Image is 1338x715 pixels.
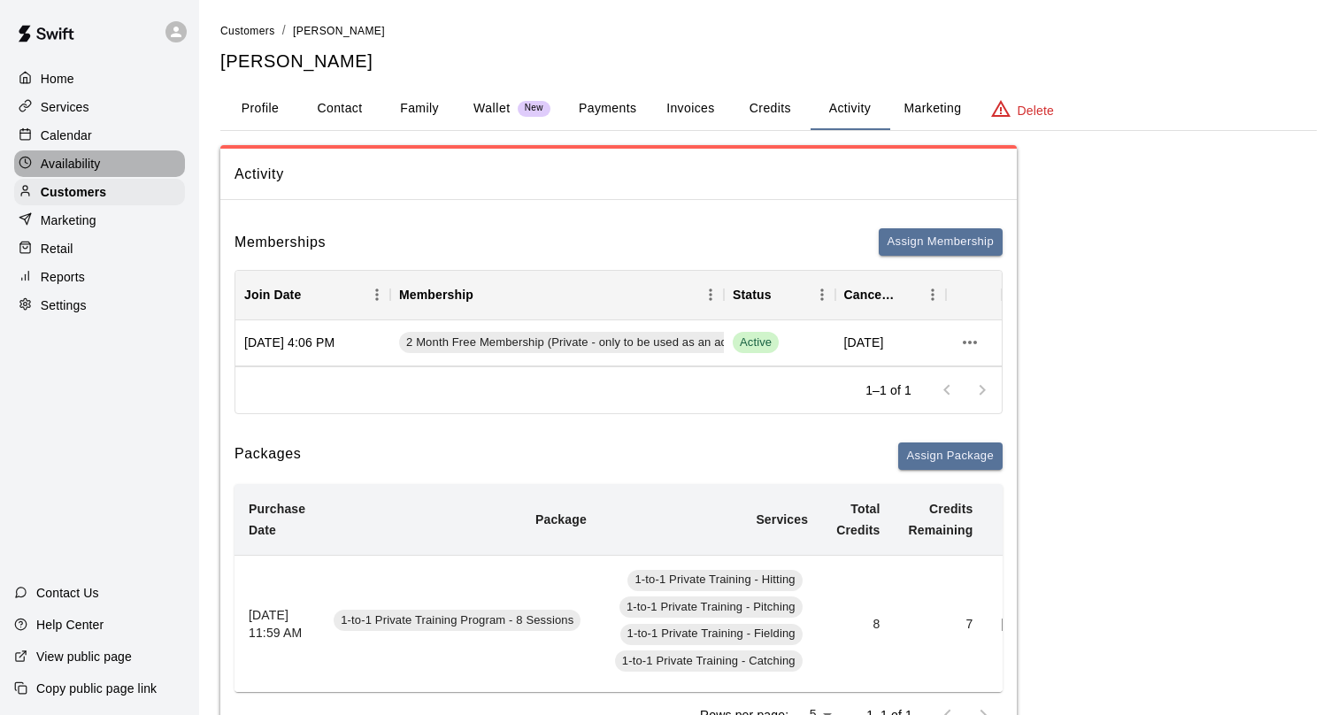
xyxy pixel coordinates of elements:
button: Profile [220,88,300,130]
div: Membership [390,270,724,319]
button: Activity [810,88,889,130]
div: Join Date [244,270,301,319]
p: Delete [1018,102,1054,119]
button: Sort [301,282,326,307]
p: Contact Us [36,584,99,602]
div: Status [724,270,835,319]
div: Status [733,270,772,319]
a: 2 Month Free Membership (Private - only to be used as an add-on for 1:1 training) [399,332,847,353]
button: Family [380,88,459,130]
a: Home [14,65,185,92]
span: Activity [235,163,1003,186]
p: Calendar [41,127,92,144]
li: / [282,21,286,40]
a: Retail [14,235,185,262]
b: Credits Remaining [908,502,973,537]
span: 1-to-1 Private Training - Pitching [619,599,803,616]
p: Reports [41,268,85,286]
div: Cancel Date [844,270,896,319]
span: [PERSON_NAME] [293,25,385,37]
span: 1-to-1 Private Training - Catching [615,653,803,670]
h6: Packages [235,442,301,470]
button: Menu [919,281,946,308]
h5: [PERSON_NAME] [220,50,1317,73]
button: Menu [364,281,390,308]
a: Services [14,94,185,120]
button: Assign Package [898,442,1003,470]
p: Copy public page link [36,680,157,697]
a: Reports [14,264,185,290]
button: Sort [473,282,498,307]
a: Calendar [14,122,185,149]
p: Home [41,70,74,88]
span: Customers [220,25,275,37]
button: Marketing [889,88,975,130]
span: Active [733,332,779,353]
table: simple table [235,484,1173,692]
div: basic tabs example [220,88,1317,130]
button: more actions [955,327,985,357]
button: Sort [772,282,796,307]
p: Wallet [473,99,511,118]
a: Customers [220,23,275,37]
button: Menu [809,281,835,308]
span: 1-to-1 Private Training - Fielding [620,626,803,642]
button: Sort [895,282,919,307]
a: Customers [14,179,185,205]
h6: Memberships [235,231,326,254]
b: Expiry [1003,512,1042,527]
td: 7 [894,555,987,692]
span: [DATE] [844,334,884,351]
span: 2 Month Free Membership (Private - only to be used as an add-on for 1:1 training) [399,334,841,351]
a: Settings [14,292,185,319]
b: Total Credits [836,502,880,537]
p: View public page [36,648,132,665]
p: Availability [41,155,101,173]
nav: breadcrumb [220,21,1317,41]
div: [DATE] 4:06 PM [235,320,390,366]
div: Membership [399,270,473,319]
span: New [518,103,550,114]
p: 1–1 of 1 [865,381,911,399]
span: Active [733,334,779,351]
button: Assign Membership [879,228,1003,256]
b: Purchase Date [249,502,305,537]
span: 1-to-1 Private Training - Hitting [627,572,802,588]
div: Join Date [235,270,390,319]
p: Services [41,98,89,116]
td: 8 [822,555,894,692]
span: 1-to-1 Private Training Program - 8 Sessions [334,612,581,629]
p: Marketing [41,211,96,229]
a: 1-to-1 Private Training Program - 8 Sessions [334,615,587,629]
p: Help Center [36,616,104,634]
p: Settings [41,296,87,314]
button: Payments [565,88,650,130]
button: Invoices [650,88,730,130]
p: Retail [41,240,73,258]
th: [DATE] 11:59 AM [235,555,319,692]
p: Customers [41,183,106,201]
a: Marketing [14,207,185,234]
button: Menu [697,281,724,308]
a: Availability [14,150,185,177]
td: [DATE] [987,555,1055,692]
div: Cancel Date [835,270,947,319]
button: Contact [300,88,380,130]
button: Credits [730,88,810,130]
b: Package [535,512,587,527]
b: Services [756,512,808,527]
